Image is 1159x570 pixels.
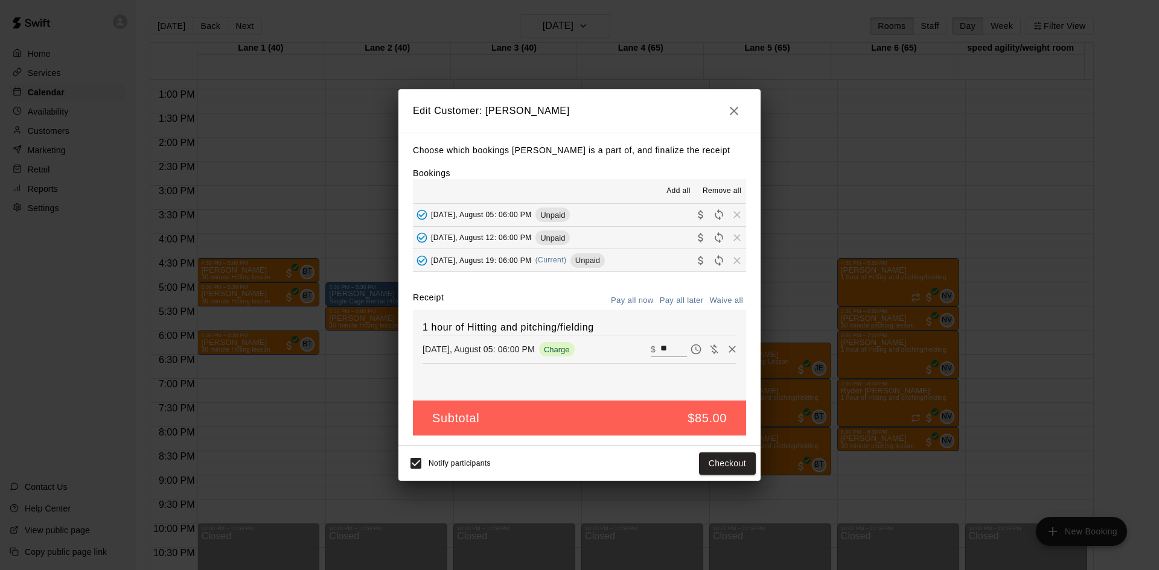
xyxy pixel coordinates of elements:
label: Receipt [413,291,444,310]
span: Charge [539,345,575,354]
span: Remove [728,255,746,264]
p: Choose which bookings [PERSON_NAME] is a part of, and finalize the receipt [413,143,746,158]
span: Notify participants [429,460,491,468]
span: Reschedule [710,233,728,242]
span: [DATE], August 12: 06:00 PM [431,233,532,242]
p: $ [651,343,656,355]
span: Unpaid [535,211,570,220]
h5: $85.00 [688,410,727,426]
span: Waive payment [705,344,723,354]
span: Unpaid [535,233,570,242]
span: [DATE], August 19: 06:00 PM [431,256,532,264]
button: Added - Collect Payment [413,229,431,247]
span: Remove [728,210,746,219]
h2: Edit Customer: [PERSON_NAME] [398,89,761,133]
button: Waive all [706,291,746,310]
span: Pay later [687,344,705,354]
span: [DATE], August 05: 06:00 PM [431,211,532,219]
span: Collect payment [692,255,710,264]
span: Reschedule [710,210,728,219]
span: Unpaid [570,256,605,265]
button: Added - Collect Payment[DATE], August 05: 06:00 PMUnpaidCollect paymentRescheduleRemove [413,204,746,226]
span: Remove [728,233,746,242]
p: [DATE], August 05: 06:00 PM [423,343,535,355]
span: Collect payment [692,233,710,242]
button: Added - Collect Payment [413,252,431,270]
button: Added - Collect Payment[DATE], August 12: 06:00 PMUnpaidCollect paymentRescheduleRemove [413,227,746,249]
span: (Current) [535,256,567,264]
label: Bookings [413,168,450,178]
button: Pay all later [657,291,707,310]
button: Added - Collect Payment[DATE], August 19: 06:00 PM(Current)UnpaidCollect paymentRescheduleRemove [413,249,746,271]
span: Collect payment [692,210,710,219]
h5: Subtotal [432,410,479,426]
button: Add all [659,182,698,201]
span: Remove all [703,185,741,197]
button: Checkout [699,452,756,475]
span: Reschedule [710,255,728,264]
h6: 1 hour of Hitting and pitching/fielding [423,320,736,335]
span: Add all [666,185,691,197]
button: Remove [723,340,741,358]
button: Added - Collect Payment [413,206,431,224]
button: Pay all now [608,291,657,310]
button: Remove all [698,182,746,201]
